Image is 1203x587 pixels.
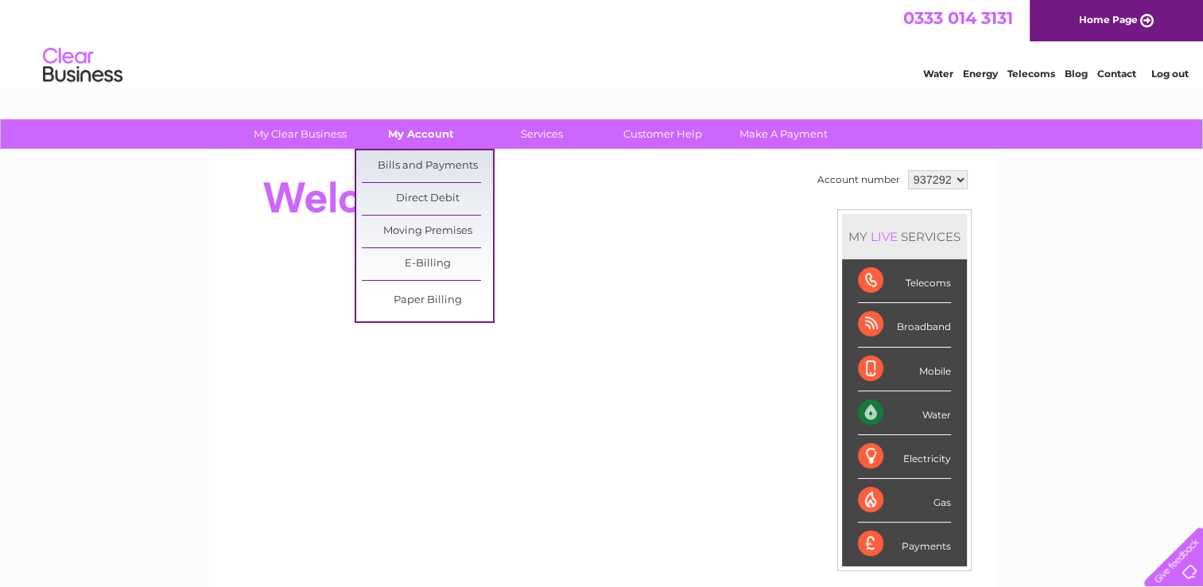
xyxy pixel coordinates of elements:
a: My Clear Business [235,119,366,149]
a: My Account [355,119,487,149]
a: Moving Premises [362,216,493,247]
img: logo.png [42,41,123,90]
a: Telecoms [1007,68,1055,80]
td: Account number [813,166,904,193]
a: Water [923,68,953,80]
div: Electricity [858,435,951,479]
div: Gas [858,479,951,523]
div: Mobile [858,348,951,391]
div: LIVE [867,229,901,244]
div: Broadband [858,303,951,347]
a: Customer Help [597,119,728,149]
a: Blog [1065,68,1088,80]
div: Water [858,391,951,435]
a: Services [476,119,607,149]
div: Clear Business is a trading name of Verastar Limited (registered in [GEOGRAPHIC_DATA] No. 3667643... [227,9,978,77]
div: Telecoms [858,259,951,303]
a: 0333 014 3131 [903,8,1013,28]
a: Make A Payment [718,119,849,149]
a: Log out [1151,68,1188,80]
div: Payments [858,523,951,566]
a: Contact [1097,68,1136,80]
a: Paper Billing [362,285,493,317]
a: Direct Debit [362,183,493,215]
a: E-Billing [362,248,493,280]
div: MY SERVICES [842,214,967,259]
a: Bills and Payments [362,150,493,182]
a: Energy [963,68,998,80]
